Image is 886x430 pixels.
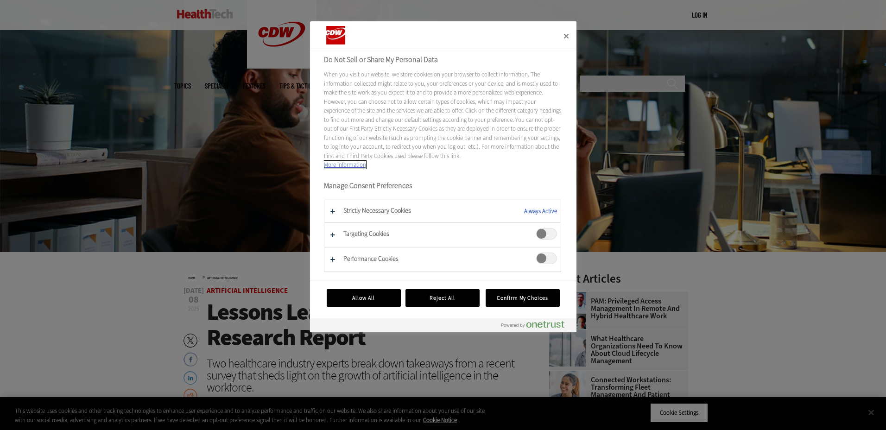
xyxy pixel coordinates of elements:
span: Performance Cookies [536,253,557,264]
span: Targeting Cookies [536,228,557,240]
button: Close [556,26,576,46]
button: Reject All [405,289,480,307]
img: Powered by OneTrust Opens in a new Tab [501,321,564,328]
a: Powered by OneTrust Opens in a new Tab [501,321,572,332]
button: Allow All [327,289,401,307]
a: More information about your privacy, opens in a new tab [324,161,366,169]
h2: Do Not Sell or Share My Personal Data [324,54,561,65]
div: Company Logo [324,26,380,44]
div: When you visit our website, we store cookies on your browser to collect information. The informat... [324,70,561,169]
img: Company Logo [324,26,369,44]
h3: Manage Consent Preferences [324,181,561,196]
div: Do Not Sell or Share My Personal Data [310,21,576,332]
button: Confirm My Choices [486,289,560,307]
div: Preference center [310,21,576,332]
